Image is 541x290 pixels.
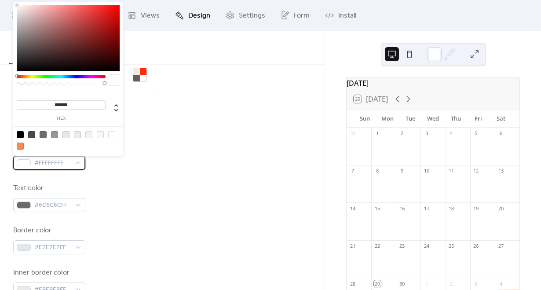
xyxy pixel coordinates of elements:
[398,243,405,250] div: 23
[40,131,47,138] div: rgb(108, 108, 108)
[374,168,380,174] div: 8
[374,130,380,137] div: 1
[423,280,430,287] div: 1
[239,11,265,21] span: Settings
[448,243,455,250] div: 25
[490,110,512,128] div: Sat
[349,130,356,137] div: 31
[28,131,35,138] div: rgb(74, 74, 74)
[398,130,405,137] div: 2
[219,4,272,27] a: Settings
[374,243,380,250] div: 22
[448,130,455,137] div: 4
[34,158,71,169] span: #FFFFFFFF
[17,116,106,121] label: hex
[497,280,504,287] div: 4
[473,243,479,250] div: 26
[473,168,479,174] div: 12
[423,243,430,250] div: 24
[62,131,69,138] div: rgb(231, 231, 231)
[467,110,490,128] div: Fri
[97,131,104,138] div: rgb(248, 248, 248)
[374,205,380,212] div: 15
[497,130,504,137] div: 6
[497,205,504,212] div: 20
[17,131,24,138] div: rgb(0, 0, 0)
[318,4,363,27] a: Install
[347,78,519,88] div: [DATE]
[108,131,115,138] div: rgb(255, 255, 255)
[349,168,356,174] div: 7
[473,205,479,212] div: 19
[448,205,455,212] div: 18
[188,11,210,21] span: Design
[423,205,430,212] div: 17
[338,11,356,21] span: Install
[398,205,405,212] div: 16
[377,110,399,128] div: Mon
[5,4,63,27] a: My Events
[374,280,380,287] div: 29
[349,280,356,287] div: 28
[34,200,71,211] span: #6C6C6CFF
[13,225,84,236] div: Border color
[17,143,24,150] div: rgb(255, 137, 70)
[473,130,479,137] div: 5
[74,131,81,138] div: rgb(235, 235, 235)
[473,280,479,287] div: 3
[444,110,467,128] div: Thu
[121,4,166,27] a: Views
[34,242,71,253] span: #E7E7E7FF
[168,4,217,27] a: Design
[398,280,405,287] div: 30
[9,31,43,64] button: Colors
[448,280,455,287] div: 2
[398,168,405,174] div: 9
[274,4,316,27] a: Form
[354,110,377,128] div: Sun
[13,183,84,194] div: Text color
[497,168,504,174] div: 13
[349,205,356,212] div: 14
[51,131,58,138] div: rgb(153, 153, 153)
[294,11,310,21] span: Form
[349,243,356,250] div: 21
[423,168,430,174] div: 10
[422,110,445,128] div: Wed
[13,268,84,278] div: Inner border color
[399,110,422,128] div: Tue
[423,130,430,137] div: 3
[141,11,160,21] span: Views
[85,131,92,138] div: rgb(243, 243, 243)
[497,243,504,250] div: 27
[448,168,455,174] div: 11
